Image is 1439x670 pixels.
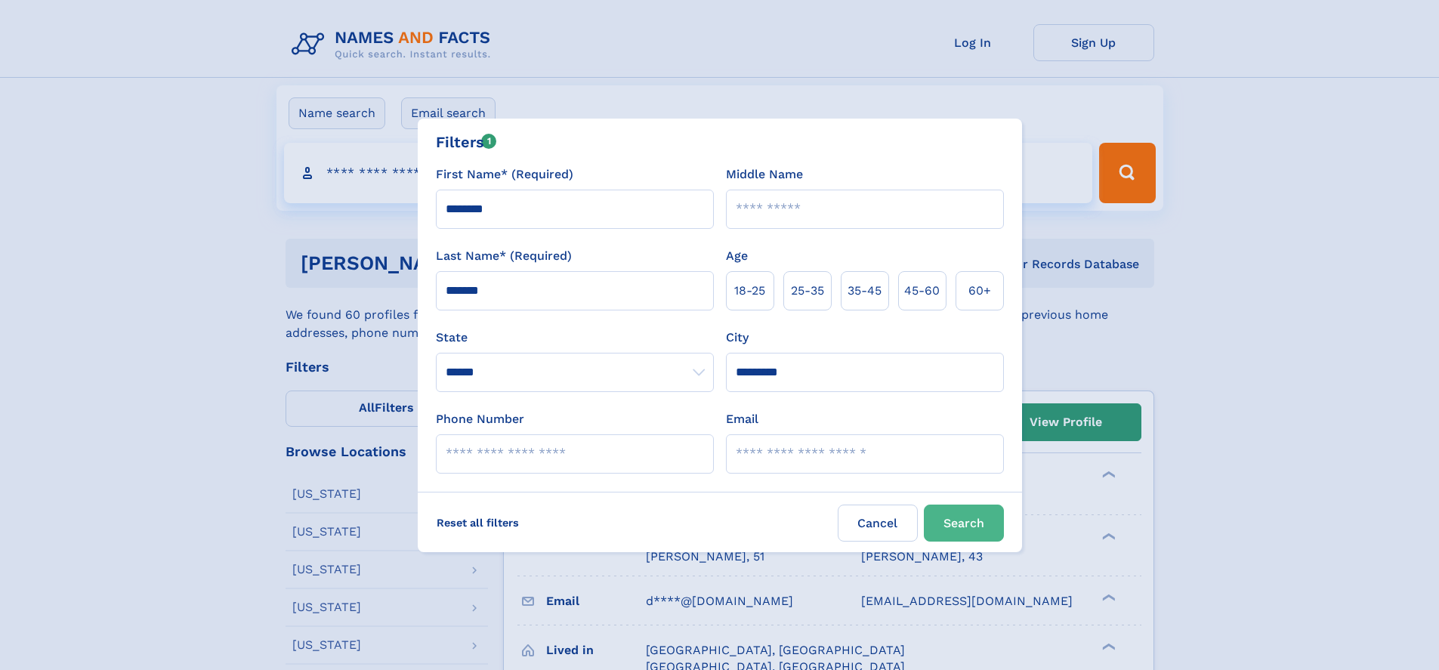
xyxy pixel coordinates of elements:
label: Reset all filters [427,505,529,541]
button: Search [924,505,1004,542]
span: 18‑25 [734,282,765,300]
label: Phone Number [436,410,524,428]
label: Middle Name [726,165,803,184]
span: 35‑45 [848,282,882,300]
span: 45‑60 [904,282,940,300]
span: 25‑35 [791,282,824,300]
label: Last Name* (Required) [436,247,572,265]
label: Email [726,410,758,428]
label: City [726,329,749,347]
label: State [436,329,714,347]
label: First Name* (Required) [436,165,573,184]
span: 60+ [968,282,991,300]
label: Cancel [838,505,918,542]
div: Filters [436,131,497,153]
label: Age [726,247,748,265]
